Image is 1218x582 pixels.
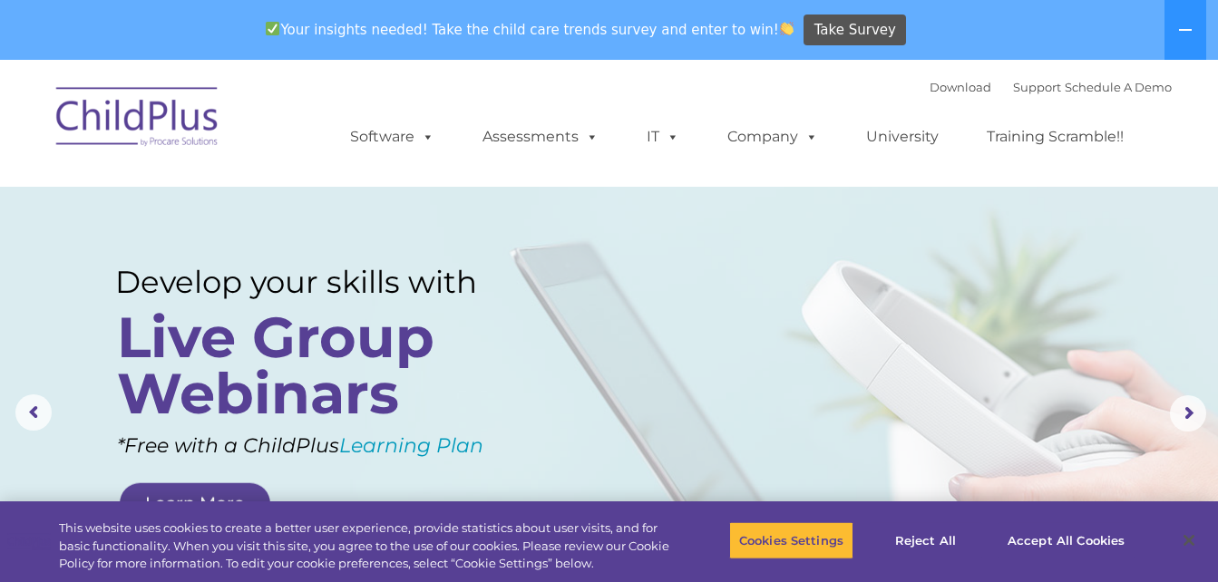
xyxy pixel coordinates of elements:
[258,12,802,47] span: Your insights needed! Take the child care trends survey and enter to win!
[266,22,279,35] img: ✅
[332,119,453,155] a: Software
[930,80,1172,94] font: |
[729,521,853,559] button: Cookies Settings
[464,119,617,155] a: Assessments
[848,119,957,155] a: University
[998,521,1135,559] button: Accept All Cookies
[252,120,307,133] span: Last name
[930,80,991,94] a: Download
[1065,80,1172,94] a: Schedule A Demo
[780,22,794,35] img: 👏
[117,428,547,464] rs-layer: *Free with a ChildPlus
[628,119,697,155] a: IT
[1169,520,1209,560] button: Close
[709,119,836,155] a: Company
[59,519,670,573] div: This website uses cookies to create a better user experience, provide statistics about user visit...
[120,483,270,524] a: Learn More
[339,433,483,458] a: Learning Plan
[252,194,329,208] span: Phone number
[117,309,512,422] rs-layer: Live Group Webinars
[115,264,518,300] rs-layer: Develop your skills with
[804,15,906,46] a: Take Survey
[47,74,229,165] img: ChildPlus by Procare Solutions
[969,119,1142,155] a: Training Scramble!!
[869,521,982,559] button: Reject All
[1013,80,1061,94] a: Support
[814,15,896,46] span: Take Survey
